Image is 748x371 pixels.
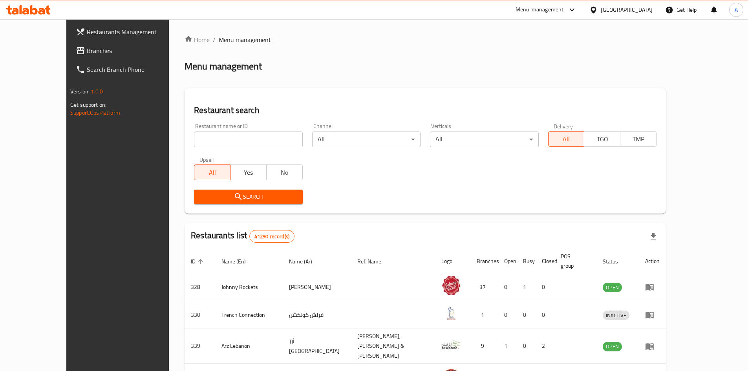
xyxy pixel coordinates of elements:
a: Support.OpsPlatform [70,108,120,118]
button: TGO [584,131,620,147]
td: 1 [498,329,517,364]
span: 41290 record(s) [250,233,294,240]
td: 0 [517,329,536,364]
button: Yes [230,164,267,180]
td: 330 [185,301,215,329]
td: فرنش كونكشن [283,301,351,329]
td: 1 [470,301,498,329]
span: Search [200,192,296,202]
span: All [552,133,582,145]
button: All [194,164,230,180]
img: Arz Lebanon [441,335,461,355]
a: Branches [69,41,191,60]
a: Search Branch Phone [69,60,191,79]
span: Search Branch Phone [87,65,185,74]
a: Home [185,35,210,44]
span: No [270,167,300,178]
th: Logo [435,249,470,273]
th: Busy [517,249,536,273]
span: Ref. Name [357,257,391,266]
td: 37 [470,273,498,301]
td: أرز [GEOGRAPHIC_DATA] [283,329,351,364]
td: Johnny Rockets [215,273,283,301]
th: Action [639,249,666,273]
span: Get support on: [70,100,106,110]
a: Restaurants Management [69,22,191,41]
span: Menu management [219,35,271,44]
td: French Connection [215,301,283,329]
button: TMP [620,131,657,147]
div: Total records count [249,230,294,243]
td: 0 [536,273,554,301]
span: OPEN [603,342,622,351]
div: Menu [645,282,660,292]
button: All [548,131,585,147]
td: 0 [498,301,517,329]
span: Restaurants Management [87,27,185,37]
img: Johnny Rockets [441,276,461,295]
div: OPEN [603,342,622,351]
span: All [198,167,227,178]
span: Yes [234,167,263,178]
span: TMP [624,133,653,145]
img: French Connection [441,303,461,323]
div: Export file [644,227,663,246]
div: All [312,132,421,147]
td: Arz Lebanon [215,329,283,364]
h2: Menu management [185,60,262,73]
th: Branches [470,249,498,273]
span: OPEN [603,283,622,292]
label: Upsell [199,157,214,162]
label: Delivery [554,123,573,129]
span: Version: [70,86,90,97]
div: Menu [645,342,660,351]
th: Closed [536,249,554,273]
td: 0 [517,301,536,329]
span: POS group [561,252,587,270]
h2: Restaurants list [191,230,294,243]
td: 0 [498,273,517,301]
div: [GEOGRAPHIC_DATA] [601,5,653,14]
span: Name (En) [221,257,256,266]
input: Search for restaurant name or ID.. [194,132,302,147]
div: All [430,132,538,147]
span: ID [191,257,206,266]
td: 9 [470,329,498,364]
td: 2 [536,329,554,364]
td: 328 [185,273,215,301]
button: No [266,164,303,180]
div: Menu [645,310,660,320]
td: 0 [536,301,554,329]
td: [PERSON_NAME],[PERSON_NAME] & [PERSON_NAME] [351,329,435,364]
h2: Restaurant search [194,104,657,116]
nav: breadcrumb [185,35,666,44]
td: [PERSON_NAME] [283,273,351,301]
li: / [213,35,216,44]
span: Name (Ar) [289,257,322,266]
span: 1.0.0 [91,86,103,97]
div: Menu-management [516,5,564,15]
span: Status [603,257,628,266]
th: Open [498,249,517,273]
button: Search [194,190,302,204]
span: Branches [87,46,185,55]
td: 1 [517,273,536,301]
td: 339 [185,329,215,364]
span: A [735,5,738,14]
span: INACTIVE [603,311,629,320]
span: TGO [587,133,617,145]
